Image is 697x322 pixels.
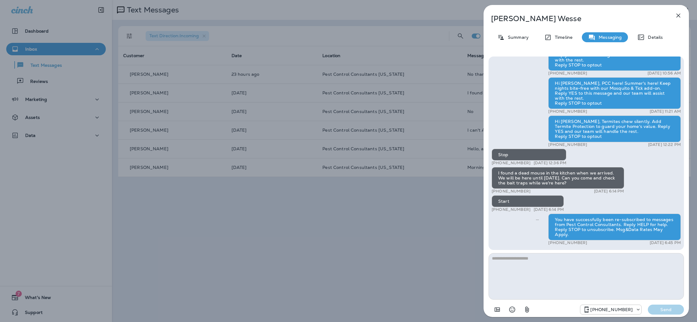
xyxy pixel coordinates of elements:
p: [DATE] 11:21 AM [650,109,681,114]
p: Messaging [596,35,622,40]
div: +1 (815) 998-9676 [580,306,641,313]
p: [PHONE_NUMBER] [548,240,587,245]
p: [PHONE_NUMBER] [548,109,587,114]
p: [PHONE_NUMBER] [492,161,531,166]
p: [DATE] 10:56 AM [648,71,681,76]
p: [PHONE_NUMBER] [590,307,633,312]
button: Add in a premade template [491,303,503,316]
p: [DATE] 12:36 PM [534,161,566,166]
p: Details [645,35,663,40]
p: [PHONE_NUMBER] [548,142,587,147]
button: Select an emoji [506,303,518,316]
p: [DATE] 6:45 PM [650,240,681,245]
div: I found a dead mouse in the kitchen when we arrived. We will be here until [DATE]. Can you come a... [492,167,624,189]
p: [PHONE_NUMBER] [492,189,531,194]
div: You have successfully been re-subscribed to messages from Pest Control Consultants. Reply HELP fo... [548,214,681,240]
p: [PERSON_NAME] Wesse [491,14,661,23]
p: Summary [505,35,529,40]
div: Stop [492,149,566,161]
p: [DATE] 12:22 PM [648,142,681,147]
p: [PHONE_NUMBER] [492,207,531,212]
p: [DATE] 6:14 PM [534,207,564,212]
div: Hi [PERSON_NAME], PCC here! Summer's here! Keep nights bite-free with our Mosquito & Tick add-on.... [548,77,681,109]
p: [PHONE_NUMBER] [548,71,587,76]
div: Start [492,195,564,207]
p: Timeline [552,35,573,40]
p: [DATE] 6:14 PM [594,189,624,194]
span: Sent [536,216,539,222]
div: Hi [PERSON_NAME], Termites chew silently. Add Termite Protection to guard your home's value. Repl... [548,116,681,142]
